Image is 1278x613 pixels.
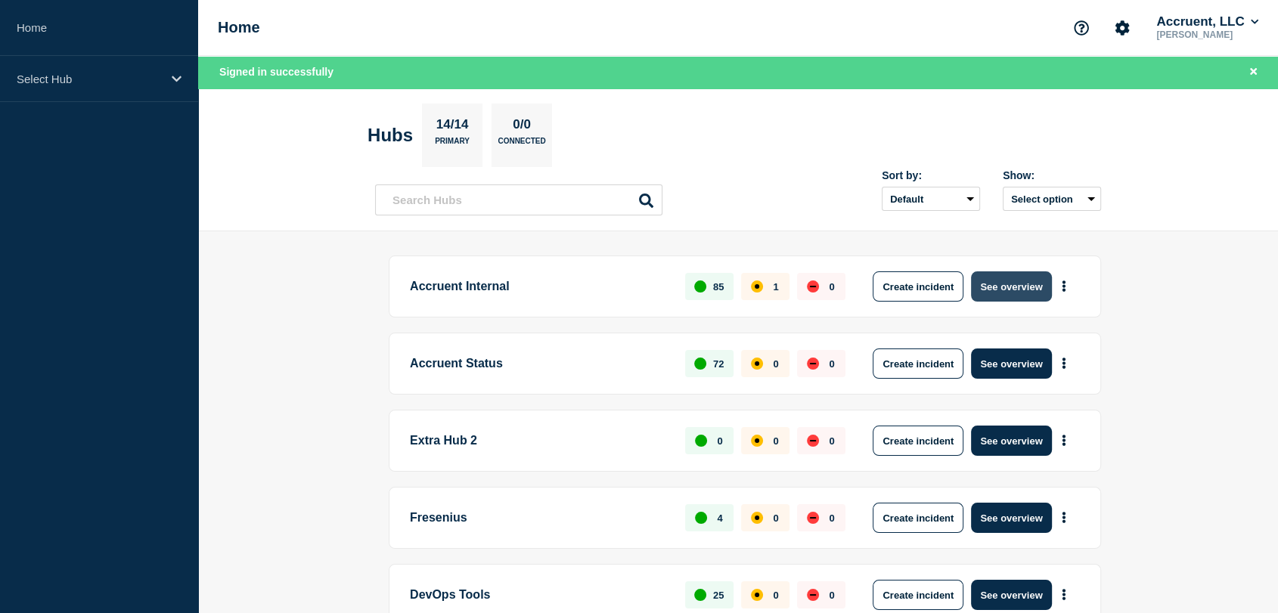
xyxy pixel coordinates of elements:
[751,358,763,370] div: affected
[375,184,662,215] input: Search Hubs
[873,426,963,456] button: Create incident
[410,426,668,456] p: Extra Hub 2
[807,512,819,524] div: down
[1066,12,1097,44] button: Support
[971,580,1051,610] button: See overview
[695,435,707,447] div: up
[1106,12,1138,44] button: Account settings
[1054,581,1074,609] button: More actions
[1054,273,1074,301] button: More actions
[717,512,722,524] p: 4
[717,435,722,447] p: 0
[410,580,668,610] p: DevOps Tools
[368,125,413,146] h2: Hubs
[807,280,819,293] div: down
[1244,63,1263,81] button: Close banner
[807,435,819,447] div: down
[829,512,834,524] p: 0
[1003,169,1101,181] div: Show:
[971,348,1051,379] button: See overview
[694,280,706,293] div: up
[882,169,980,181] div: Sort by:
[873,271,963,302] button: Create incident
[773,590,778,601] p: 0
[751,435,763,447] div: affected
[507,117,537,137] p: 0/0
[713,281,724,293] p: 85
[1054,350,1074,378] button: More actions
[751,280,763,293] div: affected
[410,271,668,302] p: Accruent Internal
[751,512,763,524] div: affected
[1153,14,1261,29] button: Accruent, LLC
[694,358,706,370] div: up
[430,117,474,137] p: 14/14
[807,589,819,601] div: down
[17,73,162,85] p: Select Hub
[829,358,834,370] p: 0
[435,137,470,153] p: Primary
[1153,29,1261,40] p: [PERSON_NAME]
[695,512,707,524] div: up
[773,512,778,524] p: 0
[1054,504,1074,532] button: More actions
[694,589,706,601] div: up
[873,348,963,379] button: Create incident
[498,137,545,153] p: Connected
[873,503,963,533] button: Create incident
[1054,427,1074,455] button: More actions
[713,590,724,601] p: 25
[807,358,819,370] div: down
[410,503,668,533] p: Fresenius
[773,281,778,293] p: 1
[219,66,333,78] span: Signed in successfully
[971,426,1051,456] button: See overview
[873,580,963,610] button: Create incident
[971,271,1051,302] button: See overview
[971,503,1051,533] button: See overview
[1003,187,1101,211] button: Select option
[713,358,724,370] p: 72
[773,435,778,447] p: 0
[773,358,778,370] p: 0
[218,19,260,36] h1: Home
[829,435,834,447] p: 0
[829,281,834,293] p: 0
[751,589,763,601] div: affected
[882,187,980,211] select: Sort by
[829,590,834,601] p: 0
[410,348,668,379] p: Accruent Status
